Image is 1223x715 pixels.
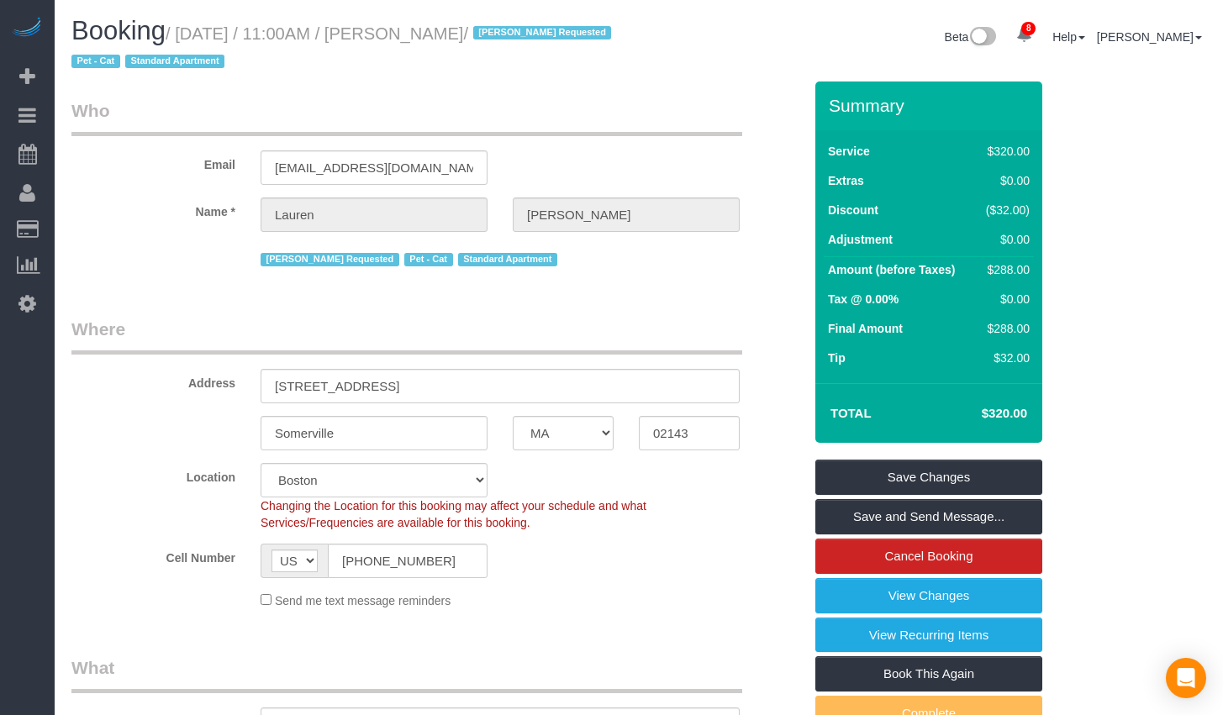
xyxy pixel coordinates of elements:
[815,656,1042,691] a: Book This Again
[828,172,864,189] label: Extras
[980,231,1031,248] div: $0.00
[261,416,488,450] input: City
[830,406,872,420] strong: Total
[980,261,1031,278] div: $288.00
[473,26,612,39] span: [PERSON_NAME] Requested
[828,261,955,278] label: Amount (before Taxes)
[458,253,558,266] span: Standard Apartment
[815,578,1042,613] a: View Changes
[10,17,44,40] img: Automaid Logo
[59,150,248,173] label: Email
[945,30,997,44] a: Beta
[980,172,1031,189] div: $0.00
[931,407,1027,421] h4: $320.00
[125,55,225,68] span: Standard Apartment
[980,320,1031,337] div: $288.00
[71,55,120,68] span: Pet - Cat
[828,320,903,337] label: Final Amount
[261,499,646,529] span: Changing the Location for this booking may affect your schedule and what Services/Frequencies are...
[261,197,488,232] input: First Name
[71,317,742,355] legend: Where
[513,197,740,232] input: Last Name
[980,291,1031,308] div: $0.00
[980,350,1031,366] div: $32.00
[815,539,1042,574] a: Cancel Booking
[1052,30,1085,44] a: Help
[71,16,166,45] span: Booking
[1008,17,1041,54] a: 8
[828,231,893,248] label: Adjustment
[59,197,248,220] label: Name *
[639,416,740,450] input: Zip Code
[275,594,451,607] span: Send me text message reminders
[71,655,742,693] legend: What
[1097,30,1202,44] a: [PERSON_NAME]
[815,499,1042,534] a: Save and Send Message...
[59,544,248,566] label: Cell Number
[815,460,1042,495] a: Save Changes
[404,253,453,266] span: Pet - Cat
[59,463,248,486] label: Location
[980,143,1031,160] div: $320.00
[828,291,899,308] label: Tax @ 0.00%
[815,618,1042,653] a: View Recurring Items
[328,544,488,578] input: Cell Number
[71,24,616,71] small: / [DATE] / 11:00AM / [PERSON_NAME]
[1166,658,1206,698] div: Open Intercom Messenger
[828,143,870,160] label: Service
[968,27,996,49] img: New interface
[1021,22,1036,35] span: 8
[59,369,248,392] label: Address
[828,350,846,366] label: Tip
[261,150,488,185] input: Email
[828,202,878,218] label: Discount
[980,202,1031,218] div: ($32.00)
[71,98,742,136] legend: Who
[829,96,1034,115] h3: Summary
[261,253,399,266] span: [PERSON_NAME] Requested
